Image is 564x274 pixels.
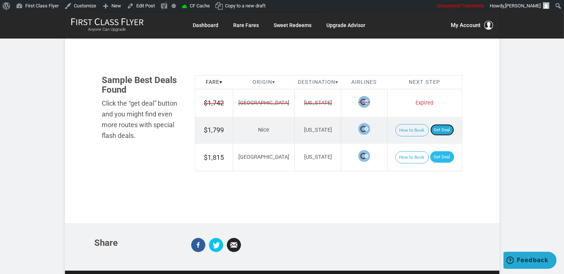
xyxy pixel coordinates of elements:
[304,127,332,133] span: [US_STATE]
[341,75,387,89] th: Airlines
[71,18,144,33] a: First Class FlyerAnyone Can Upgrade
[71,27,144,32] small: Anyone Can Upgrade
[272,79,275,85] span: ▾
[195,75,233,89] th: Fare
[219,79,222,85] span: ▾
[204,98,224,108] span: $1,742
[71,18,144,26] img: First Class Flyer
[204,153,224,161] span: $1,815
[102,75,184,95] h3: Sample Best Deals Found
[234,19,259,32] a: Rare Fares
[387,75,462,89] th: Next Step
[451,21,481,30] span: My Account
[503,252,557,270] iframe: Opens a widget where you can find more information
[395,151,429,164] button: How to Book
[102,98,184,141] div: Click the “get deal” button and you might find even more routes with special flash deals.
[304,99,332,107] span: [US_STATE]
[295,75,341,89] th: Destination
[238,99,289,107] span: [GEOGRAPHIC_DATA]
[95,238,180,248] h3: Share
[358,123,370,135] span: La Compagnie
[233,75,295,89] th: Origin
[358,150,370,162] span: La Compagnie
[327,19,366,32] a: Upgrade Advisor
[304,154,332,160] span: [US_STATE]
[430,124,454,136] a: Get Deal
[358,96,370,108] span: La Compagnie
[258,127,270,133] span: Nice
[204,126,224,134] span: $1,799
[274,19,312,32] a: Sweet Redeems
[395,124,429,137] button: How to Book
[335,79,338,85] span: ▾
[238,154,289,160] span: [GEOGRAPHIC_DATA]
[437,3,484,9] span: Unsuspend Transients
[430,151,454,163] a: Get Deal
[451,21,493,30] button: My Account
[193,19,219,32] a: Dashboard
[505,3,541,9] span: [PERSON_NAME]
[416,100,434,106] span: Expired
